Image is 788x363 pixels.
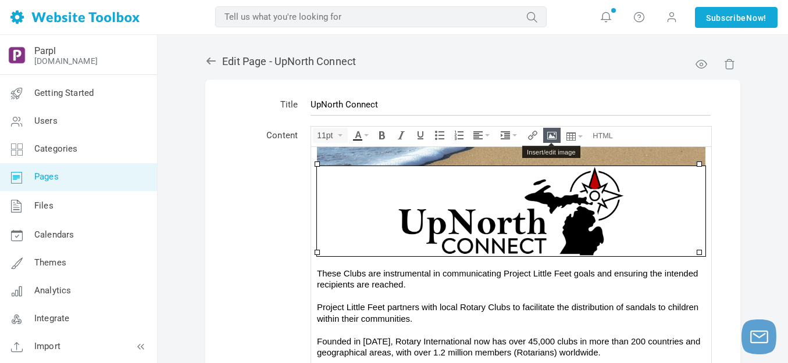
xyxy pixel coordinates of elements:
[34,257,66,268] span: Themes
[373,128,391,143] div: Bold
[469,128,495,143] div: Align
[34,88,94,98] span: Getting Started
[229,91,304,122] td: Title
[34,200,54,211] span: Files
[543,128,561,143] div: Insert/edit image
[746,12,766,24] span: Now!
[350,128,372,143] div: Text color
[450,128,468,143] div: Numbered list
[412,128,429,143] div: Underline
[34,285,71,296] span: Analytics
[522,146,580,158] div: Insert/edit image
[431,128,448,143] div: Bullet list
[393,128,410,143] div: Italic
[317,131,336,140] span: 11pt
[313,128,348,143] div: Font Sizes
[562,128,587,145] div: Table
[215,6,547,27] input: Tell us what you're looking for
[34,56,98,66] a: [DOMAIN_NAME]
[34,143,78,154] span: Categories
[34,45,56,56] a: Parpl
[8,46,26,64] img: output-onlinepngtools%20-%202025-05-26T183955.010.png
[34,229,74,240] span: Calendars
[524,128,541,143] div: Insert/edit link
[205,55,740,68] h2: Edit Page - UpNorth Connect
[589,128,617,143] div: Source code
[695,7,778,28] a: SubscribeNow!
[34,341,60,351] span: Import
[34,171,59,182] span: Pages
[34,116,58,126] span: Users
[34,313,69,324] span: Integrate
[6,259,394,267] img: 286758%2F9505257%2FSlide1.png
[497,128,522,143] div: Indent
[741,319,776,354] button: Launch chat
